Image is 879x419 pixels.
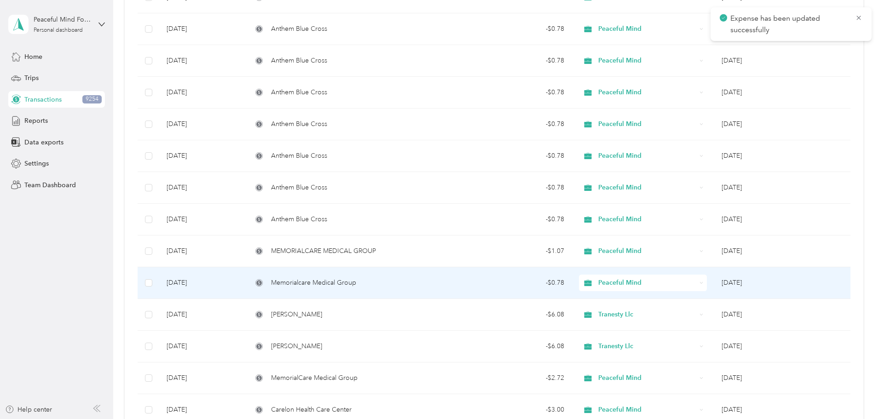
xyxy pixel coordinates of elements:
[159,299,245,331] td: [DATE]
[159,140,245,172] td: [DATE]
[714,109,850,140] td: Oct 2025
[457,310,564,320] div: - $6.08
[271,56,327,66] span: Anthem Blue Cross
[159,77,245,109] td: [DATE]
[82,95,102,103] span: 9254
[271,310,322,320] span: [PERSON_NAME]
[159,204,245,235] td: [DATE]
[714,77,850,109] td: Oct 2025
[598,24,696,34] span: Peaceful Mind
[598,278,696,288] span: Peaceful Mind
[598,405,696,415] span: Peaceful Mind
[271,278,356,288] span: Memorialcare Medical Group
[457,373,564,383] div: - $2.72
[730,13,848,35] p: Expense has been updated successfully
[24,180,76,190] span: Team Dashboard
[714,204,850,235] td: Oct 2025
[457,56,564,66] div: - $0.78
[24,159,49,168] span: Settings
[159,267,245,299] td: [DATE]
[159,235,245,267] td: [DATE]
[271,246,376,256] span: MEMORIALCARE MEDICAL GROUP
[271,405,352,415] span: Carelon Health Care Center
[598,341,696,351] span: Tranesty Llc
[457,87,564,98] div: - $0.78
[271,373,358,383] span: MemorialCare Medical Group
[598,246,696,256] span: Peaceful Mind
[159,362,245,394] td: [DATE]
[271,341,322,351] span: [PERSON_NAME]
[271,87,327,98] span: Anthem Blue Cross
[598,119,696,129] span: Peaceful Mind
[457,151,564,161] div: - $0.78
[457,246,564,256] div: - $1.07
[457,278,564,288] div: - $0.78
[598,87,696,98] span: Peaceful Mind
[598,214,696,224] span: Peaceful Mind
[34,15,91,24] div: Peaceful Mind For You
[271,183,327,193] span: Anthem Blue Cross
[714,45,850,77] td: Oct 2025
[24,95,62,104] span: Transactions
[159,172,245,204] td: [DATE]
[271,151,327,161] span: Anthem Blue Cross
[159,13,245,45] td: [DATE]
[714,140,850,172] td: Oct 2025
[714,299,850,331] td: Sep 2025
[271,24,327,34] span: Anthem Blue Cross
[24,138,64,147] span: Data exports
[457,405,564,415] div: - $3.00
[271,214,327,224] span: Anthem Blue Cross
[24,116,48,126] span: Reports
[159,331,245,362] td: [DATE]
[714,235,850,267] td: Oct 2025
[598,183,696,193] span: Peaceful Mind
[457,183,564,193] div: - $0.78
[598,56,696,66] span: Peaceful Mind
[34,28,83,33] div: Personal dashboard
[598,151,696,161] span: Peaceful Mind
[457,341,564,351] div: - $6.08
[457,119,564,129] div: - $0.78
[714,172,850,204] td: Oct 2025
[714,331,850,362] td: Sep 2025
[159,109,245,140] td: [DATE]
[271,119,327,129] span: Anthem Blue Cross
[24,73,39,83] span: Trips
[714,362,850,394] td: Sep 2025
[24,52,42,62] span: Home
[598,373,696,383] span: Peaceful Mind
[457,24,564,34] div: - $0.78
[457,214,564,224] div: - $0.78
[598,310,696,320] span: Tranesty Llc
[827,367,879,419] iframe: Everlance-gr Chat Button Frame
[159,45,245,77] td: [DATE]
[714,267,850,299] td: Sep 2025
[5,405,52,414] button: Help center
